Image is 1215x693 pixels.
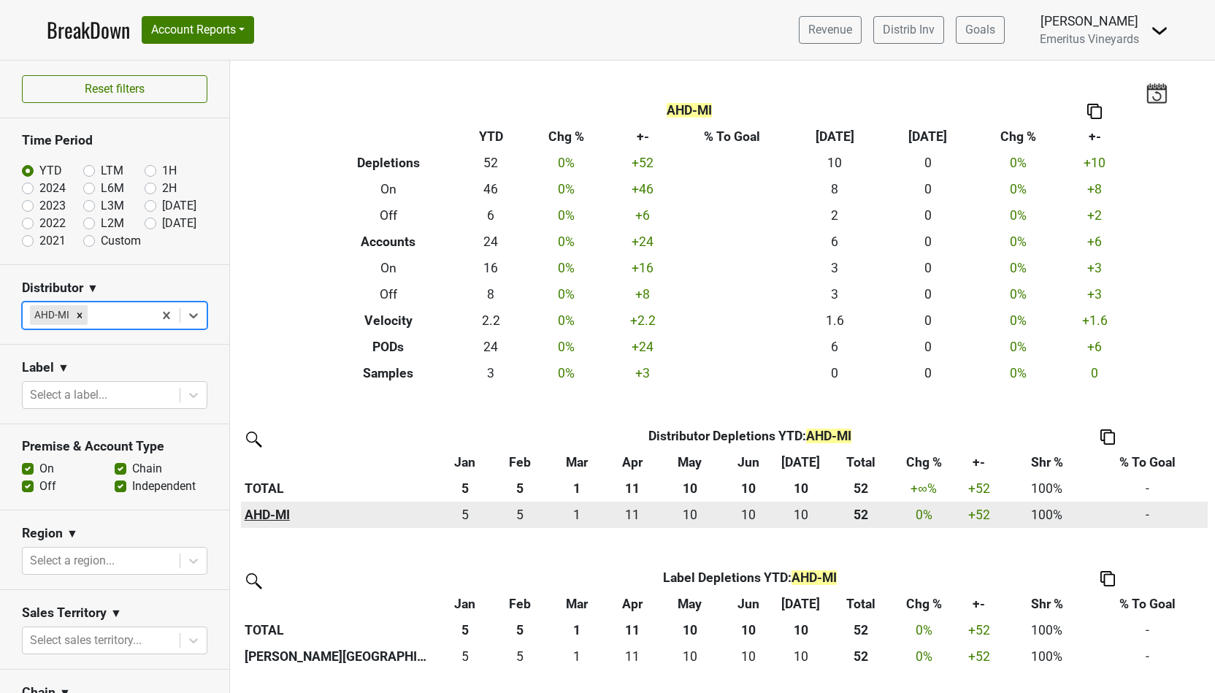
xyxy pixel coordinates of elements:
[776,502,825,528] td: 9.667
[497,647,544,666] div: 5
[881,255,974,281] td: 0
[162,197,196,215] label: [DATE]
[87,280,99,297] span: ▼
[1062,307,1128,334] td: +1.6
[497,505,544,524] div: 5
[459,281,523,307] td: 8
[318,176,460,202] th: On
[551,505,602,524] div: 1
[441,505,489,524] div: 5
[662,505,718,524] div: 10
[951,591,1007,617] th: +-: activate to sort column ascending
[610,202,676,229] td: +6
[776,591,825,617] th: Jul: activate to sort column ascending
[1062,334,1128,360] td: +6
[241,475,437,502] th: TOTAL
[968,481,990,496] span: +52
[162,215,196,232] label: [DATE]
[493,502,548,528] td: 4.666
[826,643,897,670] th: 52.332
[39,215,66,232] label: 2022
[39,180,66,197] label: 2024
[437,591,493,617] th: Jan: activate to sort column ascending
[610,281,676,307] td: +8
[1062,150,1128,176] td: +10
[1040,12,1139,31] div: [PERSON_NAME]
[974,360,1061,386] td: 0 %
[606,449,659,475] th: Apr: activate to sort column ascending
[22,280,83,296] h3: Distributor
[318,281,460,307] th: Off
[551,647,602,666] div: 1
[1062,255,1128,281] td: +3
[881,202,974,229] td: 0
[493,423,1007,449] th: Distributor Depletions YTD :
[606,591,659,617] th: Apr: activate to sort column ascending
[437,643,493,670] td: 5.333
[1062,123,1128,150] th: +-
[721,449,777,475] th: Jun: activate to sort column ascending
[789,202,881,229] td: 2
[101,215,124,232] label: L2M
[610,334,676,360] td: +24
[548,591,606,617] th: Mar: activate to sort column ascending
[459,202,523,229] td: 6
[39,478,56,495] label: Off
[162,180,177,197] label: 2H
[1086,502,1208,528] td: -
[776,643,825,670] td: 9.667
[493,449,548,475] th: Feb: activate to sort column ascending
[724,505,773,524] div: 10
[22,439,207,454] h3: Premise & Account Type
[974,176,1061,202] td: 0 %
[610,307,676,334] td: +2.2
[974,123,1061,150] th: Chg %
[956,16,1005,44] a: Goals
[881,334,974,360] td: 0
[1086,643,1208,670] td: -
[881,281,974,307] td: 0
[610,360,676,386] td: +3
[66,525,78,543] span: ▼
[101,232,141,250] label: Custom
[1007,591,1086,617] th: Shr %: activate to sort column ascending
[437,475,493,502] th: 5
[659,591,721,617] th: May: activate to sort column ascending
[792,570,837,585] span: AHD-MI
[974,150,1061,176] td: 0 %
[829,505,893,524] div: 52
[548,643,606,670] td: 1
[132,478,196,495] label: Independent
[318,255,460,281] th: On
[776,617,825,643] th: 10
[776,475,825,502] th: 10
[241,568,264,591] img: filter
[974,255,1061,281] td: 0 %
[523,202,610,229] td: 0 %
[881,307,974,334] td: 0
[1007,617,1086,643] td: 100%
[459,334,523,360] td: 24
[22,526,63,541] h3: Region
[318,150,460,176] th: Depletions
[459,150,523,176] td: 52
[610,150,676,176] td: +52
[974,229,1061,255] td: 0 %
[101,180,124,197] label: L6M
[951,449,1007,475] th: +-: activate to sort column ascending
[548,617,606,643] th: 1
[459,360,523,386] td: 3
[780,505,822,524] div: 10
[548,502,606,528] td: 1
[1151,22,1168,39] img: Dropdown Menu
[881,150,974,176] td: 0
[1007,449,1086,475] th: Shr %: activate to sort column ascending
[1086,617,1208,643] td: -
[659,449,721,475] th: May: activate to sort column ascending
[609,505,655,524] div: 11
[39,197,66,215] label: 2023
[241,426,264,450] img: filter
[610,176,676,202] td: +46
[789,176,881,202] td: 8
[974,307,1061,334] td: 0 %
